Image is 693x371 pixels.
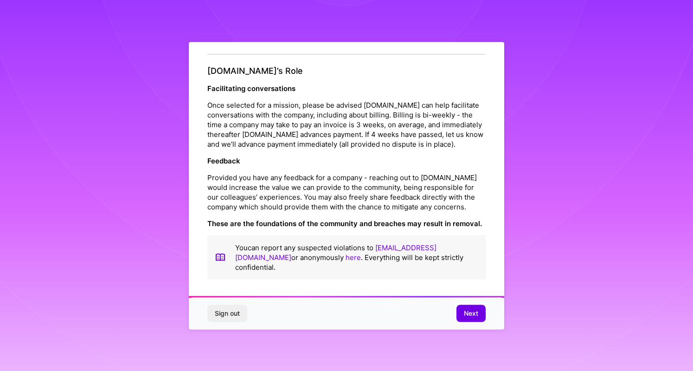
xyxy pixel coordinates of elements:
[207,100,486,149] p: Once selected for a mission, please be advised [DOMAIN_NAME] can help facilitate conversations wi...
[207,219,482,228] strong: These are the foundations of the community and breaches may result in removal.
[464,309,478,318] span: Next
[235,242,478,272] p: You can report any suspected violations to or anonymously . Everything will be kept strictly conf...
[215,242,226,272] img: book icon
[235,243,436,261] a: [EMAIL_ADDRESS][DOMAIN_NAME]
[207,84,295,92] strong: Facilitating conversations
[207,172,486,211] p: Provided you have any feedback for a company - reaching out to [DOMAIN_NAME] would increase the v...
[207,66,486,76] h4: [DOMAIN_NAME]’s Role
[215,309,240,318] span: Sign out
[207,305,247,322] button: Sign out
[207,156,240,165] strong: Feedback
[346,253,361,261] a: here
[456,305,486,322] button: Next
